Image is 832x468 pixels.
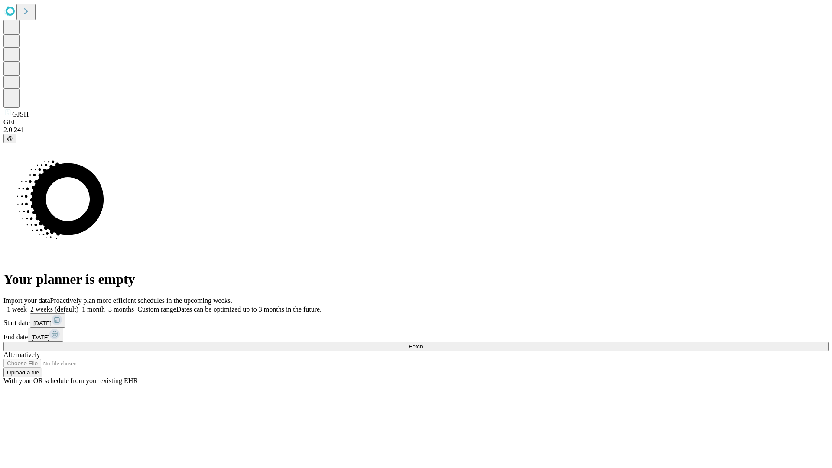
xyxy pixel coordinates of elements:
span: Dates can be optimized up to 3 months in the future. [176,305,322,313]
button: [DATE] [30,313,65,328]
span: Custom range [137,305,176,313]
span: GJSH [12,110,29,118]
button: @ [3,134,16,143]
span: Alternatively [3,351,40,358]
span: [DATE] [31,334,49,341]
span: @ [7,135,13,142]
span: [DATE] [33,320,52,326]
span: 2 weeks (default) [30,305,78,313]
div: Start date [3,313,829,328]
span: 1 month [82,305,105,313]
button: Upload a file [3,368,42,377]
span: 1 week [7,305,27,313]
h1: Your planner is empty [3,271,829,287]
div: End date [3,328,829,342]
button: [DATE] [28,328,63,342]
span: 3 months [108,305,134,313]
span: With your OR schedule from your existing EHR [3,377,138,384]
button: Fetch [3,342,829,351]
div: 2.0.241 [3,126,829,134]
span: Proactively plan more efficient schedules in the upcoming weeks. [50,297,232,304]
span: Import your data [3,297,50,304]
div: GEI [3,118,829,126]
span: Fetch [409,343,423,350]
